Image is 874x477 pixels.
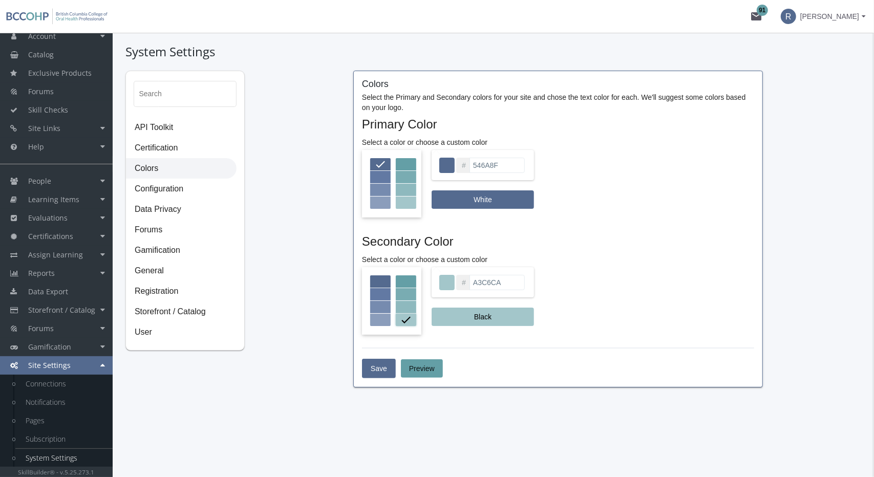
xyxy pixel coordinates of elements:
[456,158,472,173] div: #
[126,138,236,159] span: Certification
[28,176,51,186] span: People
[370,184,391,196] div: #768baf
[126,159,236,179] span: Colors
[126,179,236,200] span: Configuration
[370,288,391,300] div: #6279a3
[126,302,236,322] span: Storefront / Catalog
[781,9,796,24] span: R
[370,158,391,170] div: #546a8f
[396,197,416,209] div: #a3c6ca
[15,411,113,430] a: Pages
[474,190,492,209] span: White
[439,158,455,173] div: #546a8f
[800,7,859,26] span: [PERSON_NAME]
[396,184,416,196] div: #8eb9be
[28,194,79,204] span: Learning Items
[362,116,754,133] mat-card-title: Primary Color
[396,171,416,183] div: #79acb2
[432,308,534,326] button: Black
[15,449,113,467] a: System Settings
[396,275,416,288] div: #649fa6
[401,359,443,378] button: Preview
[126,200,236,220] span: Data Privacy
[126,281,236,302] span: Registration
[15,375,113,393] a: Connections
[396,158,416,170] div: #649fa6
[126,241,236,261] span: Gamification
[396,314,416,326] div: #a3c6ca
[15,393,113,411] a: Notifications
[28,231,73,241] span: Certifications
[126,118,236,138] span: API Toolkit
[28,68,92,78] span: Exclusive Products
[370,301,391,313] div: #768baf
[370,197,391,209] div: #8b9dbb
[474,308,492,326] span: Black
[362,233,754,250] mat-card-title: Secondary Color
[362,79,754,90] h4: Colors
[15,430,113,448] a: Subscription
[396,301,416,313] div: #8eb9be
[126,261,236,281] span: General
[28,287,68,296] span: Data Export
[18,468,95,476] small: SkillBuilder® - v.5.25.273.1
[409,359,435,378] span: Preview
[28,50,54,59] span: Catalog
[28,360,71,370] span: Site Settings
[371,359,387,378] span: Save
[28,268,55,278] span: Reports
[362,92,754,113] p: Select the Primary and Secondary colors for your site and chose the text color for each. We'll su...
[28,323,54,333] span: Forums
[396,288,416,300] div: #79acb2
[370,171,391,183] div: #6279a3
[126,322,236,343] span: User
[28,250,83,259] span: Assign Learning
[456,275,472,290] div: #
[432,190,534,209] button: White
[362,255,487,264] mat-label: Select a color or choose a custom color
[28,213,68,223] span: Evaluations
[750,10,762,23] mat-icon: mail
[28,342,71,352] span: Gamification
[125,43,861,60] h1: System Settings
[370,314,391,326] div: #8b9dbb
[362,359,396,378] button: Save
[28,305,95,315] span: Storefront / Catalog
[28,31,56,41] span: Account
[28,123,60,133] span: Site Links
[126,220,236,241] span: Forums
[439,275,455,290] div: #a3c6ca
[28,86,54,96] span: Forums
[370,275,391,288] div: #546a8f
[362,138,487,146] mat-label: Select a color or choose a custom color
[28,142,44,151] span: Help
[28,105,68,115] span: Skill Checks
